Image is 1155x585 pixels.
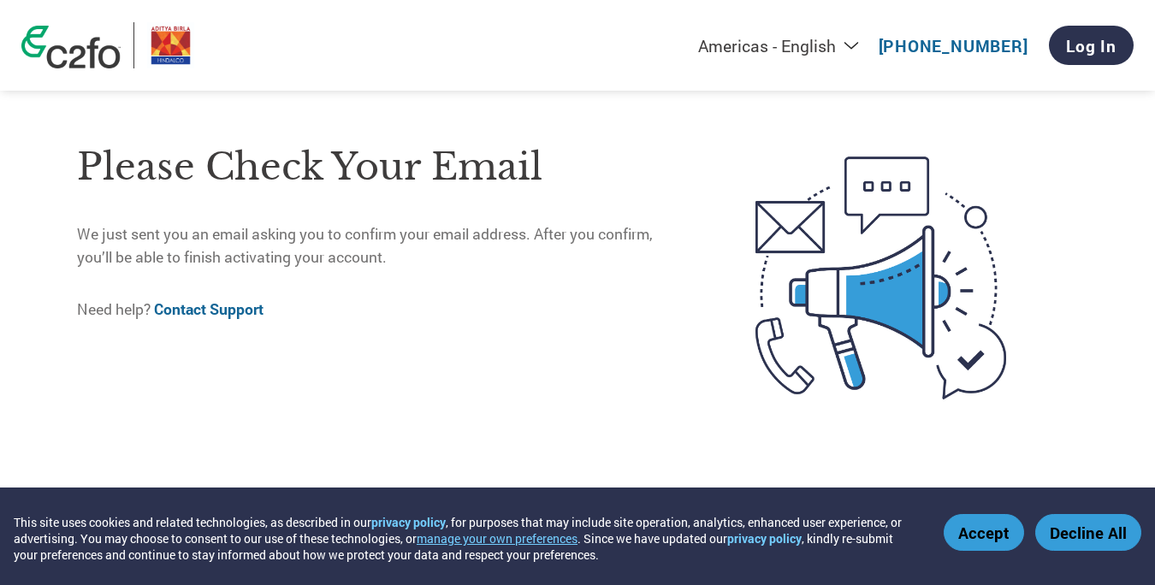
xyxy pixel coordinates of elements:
[944,514,1024,551] button: Accept
[77,298,684,321] p: Need help?
[14,514,919,563] div: This site uses cookies and related technologies, as described in our , for purposes that may incl...
[154,299,264,319] a: Contact Support
[21,26,121,68] img: c2fo logo
[77,139,684,195] h1: Please check your email
[1035,514,1141,551] button: Decline All
[684,126,1078,430] img: open-email
[417,530,577,547] button: manage your own preferences
[727,530,802,547] a: privacy policy
[77,223,684,269] p: We just sent you an email asking you to confirm your email address. After you confirm, you’ll be ...
[147,22,194,68] img: Hindalco
[879,35,1028,56] a: [PHONE_NUMBER]
[371,514,446,530] a: privacy policy
[1049,26,1134,65] a: Log In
